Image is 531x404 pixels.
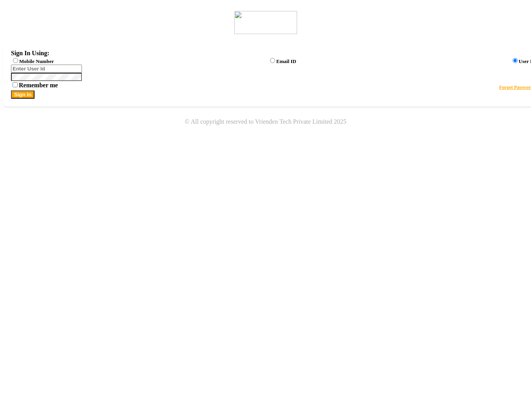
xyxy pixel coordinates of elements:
[13,82,18,87] input: Remember me
[11,82,58,88] label: Remember me
[11,73,82,81] input: Username
[276,58,296,64] label: Email ID
[11,65,82,73] input: Username
[19,58,54,64] label: Mobile Number
[11,50,49,56] label: Sign In Using:
[11,90,34,99] button: Sign In
[3,118,528,125] div: © All copyright reserved to Vrienden Tech Private Limited 2025
[234,11,297,34] img: logo1.svg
